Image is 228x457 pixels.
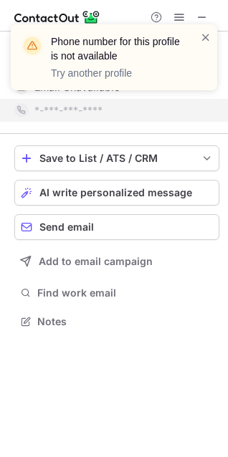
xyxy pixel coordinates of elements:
span: AI write personalized message [39,187,192,198]
span: Notes [37,315,214,328]
button: Add to email campaign [14,249,219,274]
button: Send email [14,214,219,240]
img: ContactOut v5.3.10 [14,9,100,26]
header: Phone number for this profile is not available [51,34,183,63]
button: AI write personalized message [14,180,219,206]
span: Find work email [37,287,214,299]
span: Add to email campaign [39,256,153,267]
button: Find work email [14,283,219,303]
span: Send email [39,221,94,233]
div: Save to List / ATS / CRM [39,153,194,164]
button: save-profile-one-click [14,145,219,171]
img: warning [21,34,44,57]
p: Try another profile [51,66,183,80]
button: Notes [14,312,219,332]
